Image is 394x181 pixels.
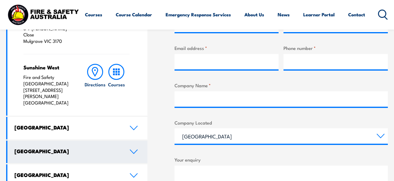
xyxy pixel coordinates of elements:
label: Company Name [175,82,388,89]
a: News [278,7,290,22]
h4: Sunshine West [23,64,73,71]
a: Directions [84,64,106,106]
label: Your enquiry [175,156,388,163]
h6: Courses [108,81,125,88]
h4: [GEOGRAPHIC_DATA] [14,148,120,154]
a: About Us [244,7,264,22]
label: Email address [175,44,279,51]
a: Learner Portal [303,7,335,22]
label: Company Located [175,119,388,126]
a: Courses [106,64,127,106]
h4: [GEOGRAPHIC_DATA] [14,171,120,178]
a: [GEOGRAPHIC_DATA] [7,141,147,163]
a: [GEOGRAPHIC_DATA] [7,117,147,139]
a: Contact [348,7,365,22]
label: Phone number [283,44,388,51]
h6: Directions [85,81,106,88]
a: Courses [85,7,102,22]
p: Fire and Safety [GEOGRAPHIC_DATA] [STREET_ADDRESS][PERSON_NAME] [GEOGRAPHIC_DATA] [23,74,73,106]
h4: [GEOGRAPHIC_DATA] [14,124,120,131]
a: Course Calendar [116,7,152,22]
a: Emergency Response Services [166,7,231,22]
